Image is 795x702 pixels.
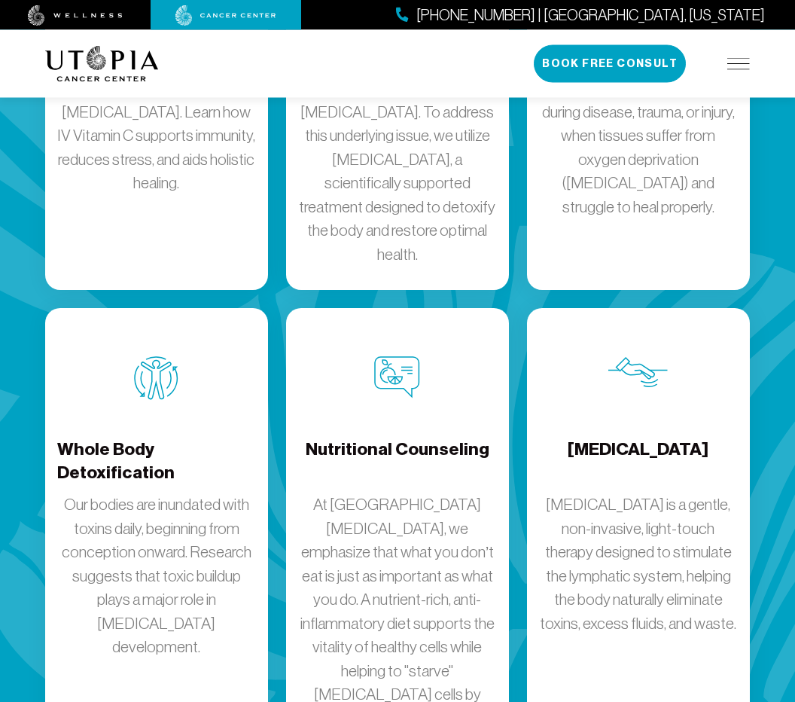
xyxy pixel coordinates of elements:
[57,438,256,487] h4: Whole Body Detoxification
[306,438,489,487] h4: Nutritional Counseling
[298,6,497,267] p: Free radicals, environmental toxins, and heavy metals play a significant role in the development ...
[396,5,765,26] a: [PHONE_NUMBER] | [GEOGRAPHIC_DATA], [US_STATE]
[727,58,750,70] img: icon-hamburger
[57,6,256,196] p: Explore high dose intravenous High Dose Intravenous Vitamin C for [MEDICAL_DATA] at [GEOGRAPHIC_D...
[175,5,276,26] img: cancer center
[134,357,178,401] img: Whole Body Detoxification
[534,45,686,83] button: Book Free Consult
[57,493,256,660] p: Our bodies are inundated with toxins daily, beginning from conception onward. Research suggests t...
[28,5,123,26] img: wellness
[416,5,765,26] span: [PHONE_NUMBER] | [GEOGRAPHIC_DATA], [US_STATE]
[45,46,159,82] img: logo
[374,357,420,399] img: Nutritional Counseling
